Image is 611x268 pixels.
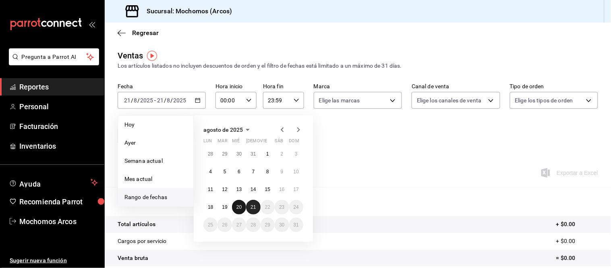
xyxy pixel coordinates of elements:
input: ---- [173,97,187,104]
button: 31 de julio de 2025 [246,147,260,161]
span: Personal [19,101,98,112]
button: 17 de agosto de 2025 [289,182,303,197]
abbr: 28 de agosto de 2025 [251,222,256,228]
button: 19 de agosto de 2025 [217,200,232,214]
span: Hoy [124,120,187,129]
button: 15 de agosto de 2025 [261,182,275,197]
button: 2 de agosto de 2025 [275,147,289,161]
p: Resumen [118,197,598,206]
p: Total artículos [118,220,155,229]
button: 25 de agosto de 2025 [203,218,217,232]
abbr: 10 de agosto de 2025 [294,169,299,175]
abbr: 15 de agosto de 2025 [265,187,270,192]
span: Ayuda [19,178,87,187]
label: Fecha [118,84,206,89]
abbr: 30 de julio de 2025 [236,151,242,157]
label: Tipo de orden [510,84,598,89]
button: 24 de agosto de 2025 [289,200,303,214]
label: Hora fin [263,84,304,89]
abbr: 14 de agosto de 2025 [251,187,256,192]
abbr: lunes [203,138,212,147]
span: Recomienda Parrot [19,196,98,207]
button: 30 de agosto de 2025 [275,218,289,232]
abbr: 30 de agosto de 2025 [279,222,284,228]
abbr: 24 de agosto de 2025 [294,204,299,210]
abbr: 6 de agosto de 2025 [238,169,240,175]
abbr: 26 de agosto de 2025 [222,222,227,228]
button: 29 de julio de 2025 [217,147,232,161]
button: 20 de agosto de 2025 [232,200,246,214]
abbr: 29 de agosto de 2025 [265,222,270,228]
button: 16 de agosto de 2025 [275,182,289,197]
abbr: 28 de julio de 2025 [208,151,213,157]
label: Canal de venta [412,84,500,89]
button: 12 de agosto de 2025 [217,182,232,197]
abbr: domingo [289,138,299,147]
p: + $0.00 [556,220,598,229]
button: 29 de agosto de 2025 [261,218,275,232]
abbr: 18 de agosto de 2025 [208,204,213,210]
button: 31 de agosto de 2025 [289,218,303,232]
span: Regresar [132,29,159,37]
button: 30 de julio de 2025 [232,147,246,161]
abbr: 23 de agosto de 2025 [279,204,284,210]
abbr: 25 de agosto de 2025 [208,222,213,228]
button: 9 de agosto de 2025 [275,164,289,179]
button: Pregunta a Parrot AI [9,48,99,65]
span: Ayer [124,139,187,147]
img: Tooltip marker [147,51,157,61]
div: Ventas [118,50,143,62]
input: -- [167,97,171,104]
span: Facturación [19,121,98,132]
abbr: 12 de agosto de 2025 [222,187,227,192]
p: + $0.00 [556,237,598,245]
abbr: 17 de agosto de 2025 [294,187,299,192]
span: / [131,97,133,104]
abbr: 4 de agosto de 2025 [209,169,212,175]
abbr: 20 de agosto de 2025 [236,204,242,210]
span: Reportes [19,81,98,92]
span: Mes actual [124,175,187,183]
span: Inventarios [19,141,98,152]
button: 10 de agosto de 2025 [289,164,303,179]
span: Elige los tipos de orden [515,96,573,104]
p: Venta bruta [118,254,148,262]
button: 6 de agosto de 2025 [232,164,246,179]
button: 13 de agosto de 2025 [232,182,246,197]
abbr: 11 de agosto de 2025 [208,187,213,192]
button: 3 de agosto de 2025 [289,147,303,161]
div: Los artículos listados no incluyen descuentos de orden y el filtro de fechas está limitado a un m... [118,62,598,70]
a: Pregunta a Parrot AI [6,58,99,67]
button: 4 de agosto de 2025 [203,164,217,179]
input: -- [133,97,137,104]
button: 28 de agosto de 2025 [246,218,260,232]
abbr: 31 de agosto de 2025 [294,222,299,228]
input: -- [157,97,164,104]
span: Elige las marcas [319,96,360,104]
button: 28 de julio de 2025 [203,147,217,161]
abbr: 31 de julio de 2025 [251,151,256,157]
abbr: jueves [246,138,294,147]
span: Semana actual [124,157,187,165]
p: = $0.00 [556,254,598,262]
abbr: 5 de agosto de 2025 [224,169,226,175]
input: -- [124,97,131,104]
button: 18 de agosto de 2025 [203,200,217,214]
abbr: 8 de agosto de 2025 [266,169,269,175]
abbr: 13 de agosto de 2025 [236,187,242,192]
button: 7 de agosto de 2025 [246,164,260,179]
abbr: 29 de julio de 2025 [222,151,227,157]
button: open_drawer_menu [89,21,95,27]
abbr: 22 de agosto de 2025 [265,204,270,210]
abbr: martes [217,138,227,147]
label: Marca [314,84,402,89]
label: Hora inicio [215,84,257,89]
abbr: 19 de agosto de 2025 [222,204,227,210]
span: Mochomos Arcos [19,216,98,227]
abbr: sábado [275,138,283,147]
abbr: 21 de agosto de 2025 [251,204,256,210]
abbr: 9 de agosto de 2025 [280,169,283,175]
button: 21 de agosto de 2025 [246,200,260,214]
button: 27 de agosto de 2025 [232,218,246,232]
